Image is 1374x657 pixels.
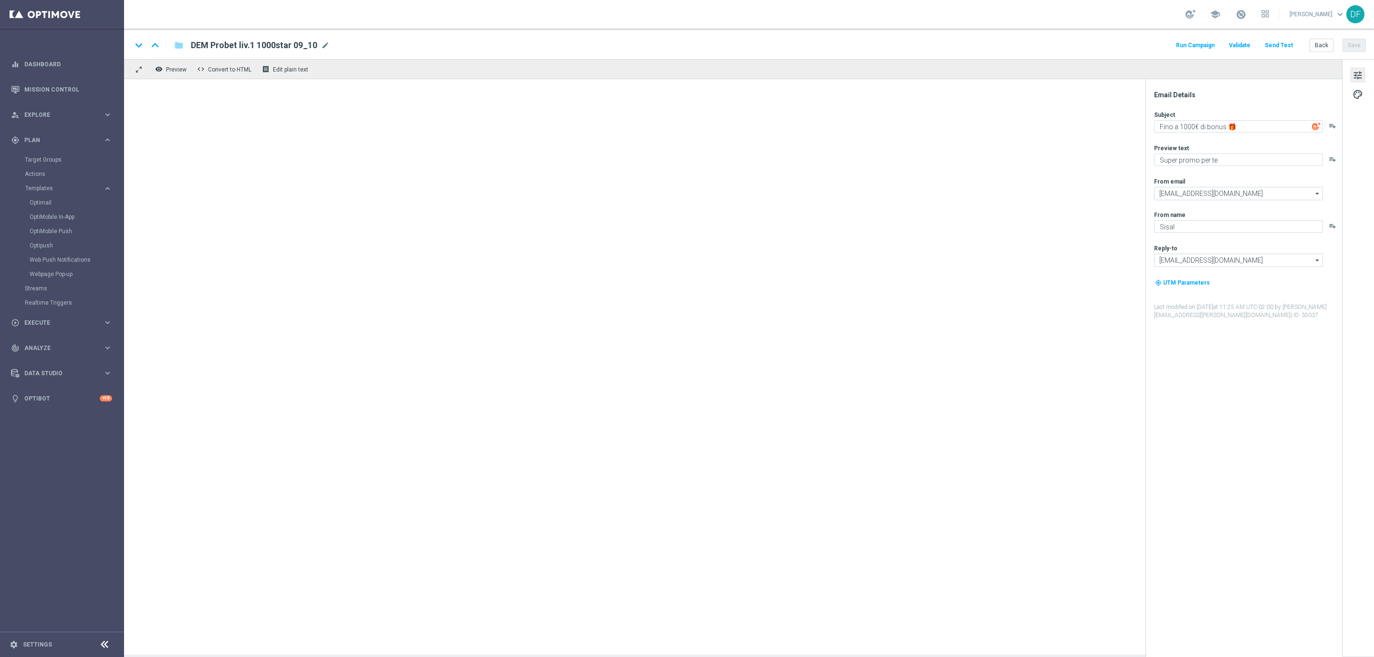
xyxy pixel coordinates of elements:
[1154,178,1185,185] label: From email
[11,344,103,352] div: Analyze
[11,111,103,119] div: Explore
[1346,5,1364,23] div: DF
[1350,67,1365,82] button: tune
[195,63,256,75] button: code Convert to HTML
[1154,254,1323,267] input: Select
[1155,279,1162,286] i: my_location
[11,77,112,102] div: Mission Control
[1154,144,1189,152] label: Preview text
[10,61,113,68] div: equalizer Dashboard
[103,343,112,352] i: keyboard_arrow_right
[1329,122,1336,130] i: playlist_add
[1329,222,1336,230] i: playlist_add
[24,77,112,102] a: Mission Control
[100,395,112,401] div: +10
[10,640,18,649] i: settings
[1313,254,1322,267] i: arrow_drop_down
[10,319,113,327] button: play_circle_outline Execute keyboard_arrow_right
[166,66,187,73] span: Preview
[260,63,312,75] button: receipt Edit plain text
[1343,39,1366,52] button: Save
[273,66,308,73] span: Edit plain text
[30,227,99,235] a: OptiMobile Push
[11,369,103,378] div: Data Studio
[25,156,99,164] a: Target Groups
[24,320,103,326] span: Execute
[262,65,270,73] i: receipt
[30,267,123,281] div: Webpage Pop-up
[25,281,123,296] div: Streams
[1154,303,1341,319] label: Last modified on [DATE] at 11:25 AM UTC-02:00 by [PERSON_NAME][EMAIL_ADDRESS][PERSON_NAME][DOMAIN...
[10,86,113,93] button: Mission Control
[24,137,103,143] span: Plan
[25,181,123,281] div: Templates
[25,153,123,167] div: Target Groups
[30,238,123,253] div: Optipush
[208,66,251,73] span: Convert to HTML
[1312,122,1321,131] img: optiGenie.svg
[24,112,103,118] span: Explore
[173,38,185,53] button: folder
[1154,211,1186,219] label: From name
[30,213,99,221] a: OptiMobile In-App
[148,38,162,52] i: keyboard_arrow_up
[11,60,20,69] i: equalizer
[11,136,103,144] div: Plan
[11,136,20,144] i: gps_fixed
[30,253,123,267] div: Web Push Notifications
[25,299,99,307] a: Realtime Triggers
[30,242,99,249] a: Optipush
[30,270,99,278] a: Webpage Pop-up
[24,370,103,376] span: Data Studio
[321,41,330,50] span: mode_edit
[174,40,184,51] i: folder
[1163,279,1210,286] span: UTM Parameters
[30,210,123,224] div: OptiMobile In-App
[1154,187,1323,200] input: Select
[1263,39,1294,52] button: Send Test
[1175,39,1216,52] button: Run Campaign
[103,135,112,144] i: keyboard_arrow_right
[1210,9,1220,20] span: school
[1335,9,1345,20] span: keyboard_arrow_down
[1229,42,1250,49] span: Validate
[25,167,123,181] div: Actions
[25,170,99,178] a: Actions
[25,185,103,191] div: Templates
[10,344,113,352] button: track_changes Analyze keyboard_arrow_right
[24,51,112,77] a: Dashboard
[10,136,113,144] button: gps_fixed Plan keyboard_arrow_right
[1154,111,1175,119] label: Subject
[23,642,52,647] a: Settings
[11,111,20,119] i: person_search
[25,185,113,192] button: Templates keyboard_arrow_right
[11,318,103,327] div: Execute
[10,370,113,377] button: Data Studio keyboard_arrow_right
[24,345,103,351] span: Analyze
[10,395,113,402] button: lightbulb Optibot +10
[10,111,113,119] button: person_search Explore keyboard_arrow_right
[11,386,112,411] div: Optibot
[103,318,112,327] i: keyboard_arrow_right
[1291,312,1318,318] span: | ID: 35037
[1353,69,1363,82] span: tune
[30,199,99,206] a: Optimail
[1329,155,1336,163] button: playlist_add
[1289,7,1346,21] a: [PERSON_NAME]keyboard_arrow_down
[11,394,20,403] i: lightbulb
[153,63,191,75] button: remove_red_eye Preview
[1353,88,1363,101] span: palette
[30,224,123,238] div: OptiMobile Push
[25,185,94,191] span: Templates
[155,65,163,73] i: remove_red_eye
[103,110,112,119] i: keyboard_arrow_right
[25,296,123,310] div: Realtime Triggers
